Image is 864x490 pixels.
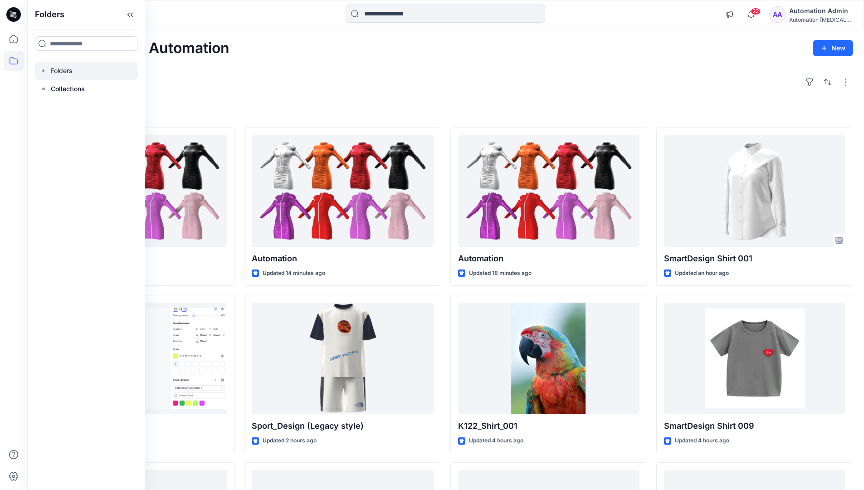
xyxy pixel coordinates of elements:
div: AA [769,6,786,23]
a: SmartDesign Shirt 009 [664,303,845,415]
p: SmartDesign Shirt 001 [664,252,845,265]
a: K122_Shirt_001 [458,303,639,415]
button: New [813,40,853,56]
a: Automation [252,135,433,247]
p: K122_Shirt_001 [458,420,639,432]
h4: Styles [38,108,853,118]
p: Automation [252,252,433,265]
p: SmartDesign Shirt 009 [664,420,845,432]
p: Sport_Design (Legacy style) [252,420,433,432]
a: Automation [458,135,639,247]
p: Updated 4 hours ago [675,436,729,446]
p: Updated 18 minutes ago [469,269,532,278]
p: Updated 4 hours ago [469,436,523,446]
a: SmartDesign Shirt 001 [664,135,845,247]
p: Updated 14 minutes ago [263,269,325,278]
p: Updated 2 hours ago [263,436,317,446]
span: 22 [751,8,761,15]
p: Automation [458,252,639,265]
div: Automation Admin [789,5,853,16]
a: Sport_Design (Legacy style) [252,303,433,415]
div: Automation [MEDICAL_DATA]... [789,16,853,23]
p: Collections [51,83,85,94]
p: Updated an hour ago [675,269,729,278]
